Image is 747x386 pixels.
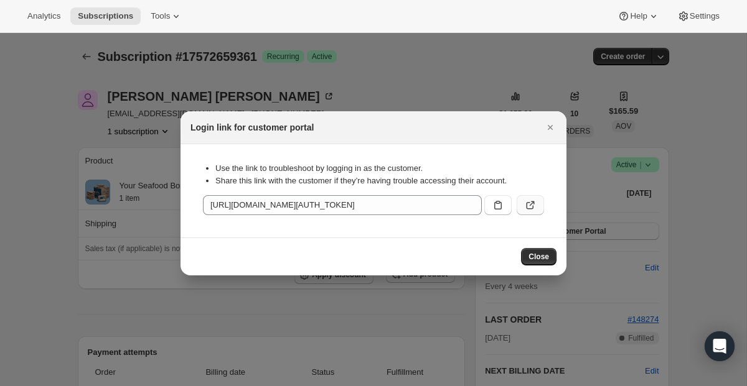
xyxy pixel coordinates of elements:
[215,162,544,175] li: Use the link to troubleshoot by logging in as the customer.
[27,11,60,21] span: Analytics
[190,121,314,134] h2: Login link for customer portal
[20,7,68,25] button: Analytics
[521,248,557,265] button: Close
[542,119,559,136] button: Close
[215,175,544,187] li: Share this link with the customer if they’re having trouble accessing their account.
[529,252,549,262] span: Close
[78,11,133,21] span: Subscriptions
[610,7,667,25] button: Help
[630,11,647,21] span: Help
[151,11,170,21] span: Tools
[143,7,190,25] button: Tools
[690,11,720,21] span: Settings
[70,7,141,25] button: Subscriptions
[705,331,735,361] div: Open Intercom Messenger
[670,7,727,25] button: Settings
